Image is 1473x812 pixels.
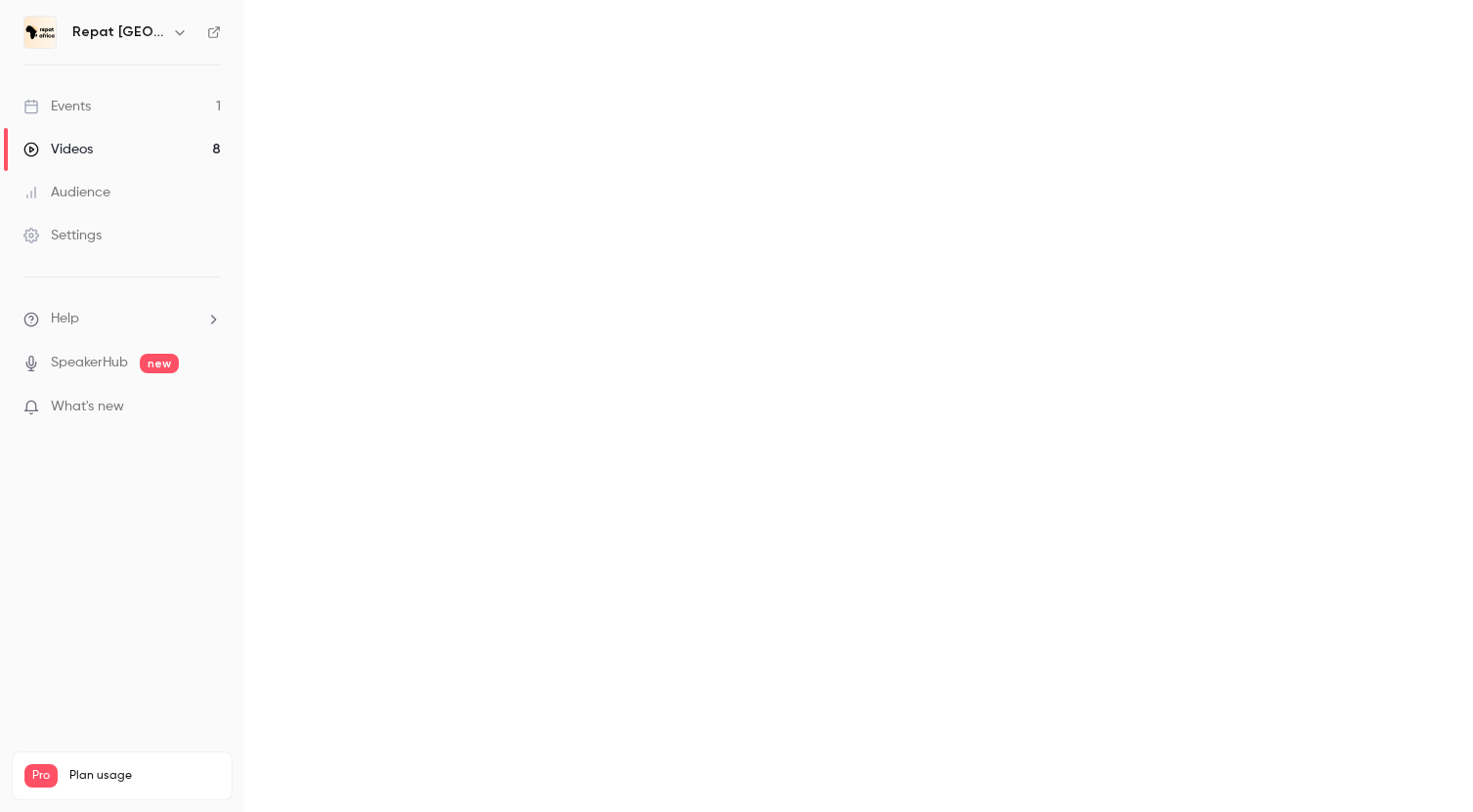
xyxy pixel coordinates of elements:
span: Help [51,309,79,329]
span: Pro [24,764,58,788]
span: What's new [51,397,124,417]
iframe: Noticeable Trigger [197,399,221,416]
img: Repat Africa [24,17,56,48]
div: Settings [23,226,102,245]
li: help-dropdown-opener [23,309,221,329]
a: SpeakerHub [51,353,128,373]
div: Audience [23,183,110,202]
h6: Repat [GEOGRAPHIC_DATA] [72,22,164,42]
span: new [140,354,179,373]
div: Videos [23,140,93,159]
span: Plan usage [69,768,220,784]
div: Events [23,97,91,116]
